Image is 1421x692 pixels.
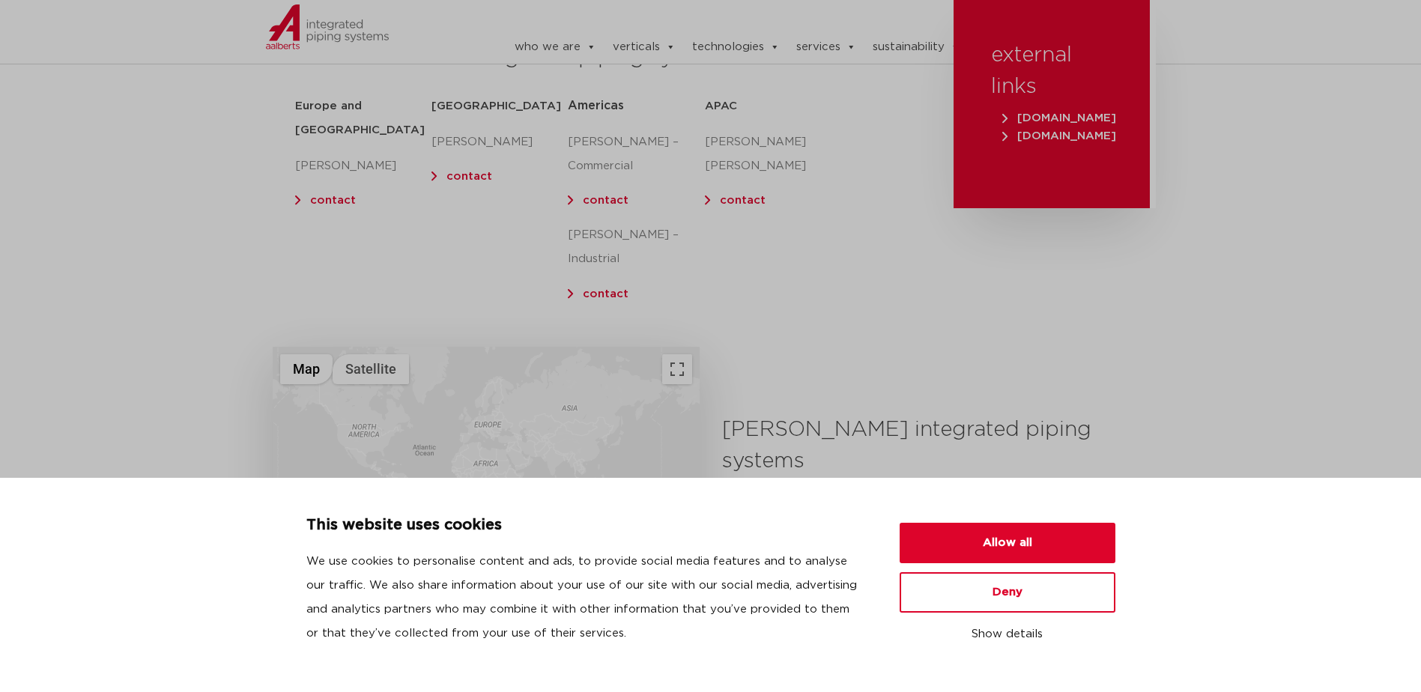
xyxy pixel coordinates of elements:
[310,195,356,206] a: contact
[1002,112,1116,124] span: [DOMAIN_NAME]
[1002,130,1116,142] span: [DOMAIN_NAME]
[900,622,1115,647] button: Show details
[796,32,856,62] a: services
[568,100,624,112] span: Americas
[280,354,333,384] button: Show street map
[333,354,409,384] button: Show satellite imagery
[431,94,568,118] h5: [GEOGRAPHIC_DATA]
[900,523,1115,563] button: Allow all
[306,514,864,538] p: This website uses cookies
[999,130,1120,142] a: [DOMAIN_NAME]
[295,154,431,178] p: [PERSON_NAME]
[705,94,841,118] h5: APAC
[568,130,704,178] p: [PERSON_NAME] – Commercial
[873,32,960,62] a: sustainability
[662,354,692,384] button: Toggle fullscreen view
[583,195,628,206] a: contact
[692,32,780,62] a: technologies
[446,171,492,182] a: contact
[295,100,425,136] strong: Europe and [GEOGRAPHIC_DATA]
[722,414,1138,477] h3: [PERSON_NAME] integrated piping systems
[431,130,568,154] p: [PERSON_NAME]
[583,288,628,300] a: contact
[900,572,1115,613] button: Deny
[568,223,704,271] p: [PERSON_NAME] – Industrial
[306,550,864,646] p: We use cookies to personalise content and ads, to provide social media features and to analyse ou...
[705,130,841,178] p: [PERSON_NAME] [PERSON_NAME]
[991,40,1112,103] h3: external links
[999,112,1120,124] a: [DOMAIN_NAME]
[613,32,676,62] a: verticals
[720,195,766,206] a: contact
[469,8,1149,32] nav: Menu
[515,32,596,62] a: who we are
